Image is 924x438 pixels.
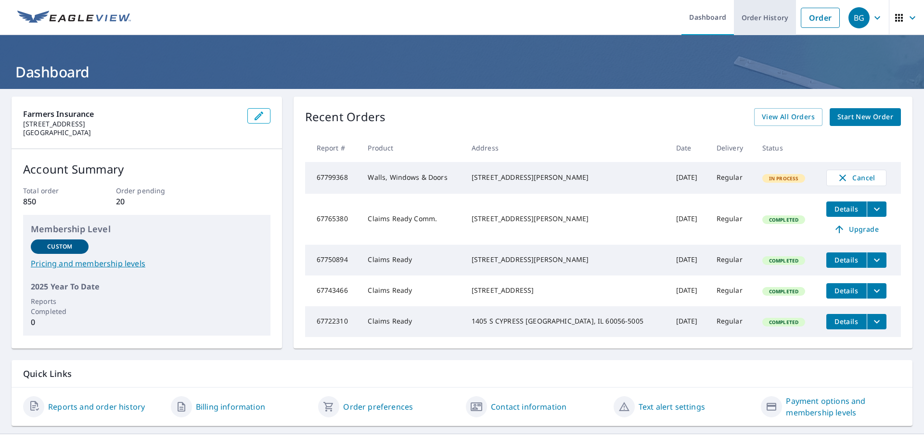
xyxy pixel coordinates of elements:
[31,223,263,236] p: Membership Level
[343,401,413,413] a: Order preferences
[472,173,661,182] div: [STREET_ADDRESS][PERSON_NAME]
[360,134,463,162] th: Product
[360,194,463,245] td: Claims Ready Comm.
[116,196,178,207] p: 20
[763,175,805,182] span: In Process
[826,222,886,237] a: Upgrade
[472,255,661,264] div: [STREET_ADDRESS][PERSON_NAME]
[668,194,709,245] td: [DATE]
[832,204,861,213] span: Details
[360,245,463,275] td: Claims Ready
[832,255,861,264] span: Details
[709,306,755,337] td: Regular
[832,286,861,295] span: Details
[755,134,819,162] th: Status
[23,196,85,207] p: 850
[23,108,240,120] p: Farmers Insurance
[668,162,709,194] td: [DATE]
[668,275,709,306] td: [DATE]
[472,316,661,326] div: 1405 S CYPRESS [GEOGRAPHIC_DATA], IL 60056-5005
[826,283,867,299] button: detailsBtn-67743466
[836,172,876,184] span: Cancel
[17,11,131,25] img: EV Logo
[116,186,178,196] p: Order pending
[31,296,89,316] p: Reports Completed
[763,216,804,223] span: Completed
[826,252,867,268] button: detailsBtn-67750894
[48,401,145,413] a: Reports and order history
[491,401,566,413] a: Contact information
[709,134,755,162] th: Delivery
[763,319,804,325] span: Completed
[709,194,755,245] td: Regular
[360,306,463,337] td: Claims Ready
[23,161,270,178] p: Account Summary
[472,286,661,295] div: [STREET_ADDRESS]
[196,401,265,413] a: Billing information
[31,316,89,328] p: 0
[31,281,263,292] p: 2025 Year To Date
[639,401,705,413] a: Text alert settings
[867,201,886,217] button: filesDropdownBtn-67765380
[709,245,755,275] td: Regular
[23,120,240,128] p: [STREET_ADDRESS]
[47,242,72,251] p: Custom
[763,257,804,264] span: Completed
[12,62,912,82] h1: Dashboard
[360,275,463,306] td: Claims Ready
[305,162,360,194] td: 67799368
[472,214,661,224] div: [STREET_ADDRESS][PERSON_NAME]
[305,108,386,126] p: Recent Orders
[786,395,901,418] a: Payment options and membership levels
[830,108,901,126] a: Start New Order
[305,245,360,275] td: 67750894
[763,288,804,295] span: Completed
[754,108,822,126] a: View All Orders
[668,245,709,275] td: [DATE]
[360,162,463,194] td: Walls, Windows & Doors
[305,134,360,162] th: Report #
[832,317,861,326] span: Details
[867,314,886,329] button: filesDropdownBtn-67722310
[826,201,867,217] button: detailsBtn-67765380
[801,8,840,28] a: Order
[837,111,893,123] span: Start New Order
[848,7,870,28] div: BG
[23,186,85,196] p: Total order
[709,162,755,194] td: Regular
[832,224,881,235] span: Upgrade
[867,283,886,299] button: filesDropdownBtn-67743466
[762,111,815,123] span: View All Orders
[305,275,360,306] td: 67743466
[826,314,867,329] button: detailsBtn-67722310
[826,170,886,186] button: Cancel
[305,194,360,245] td: 67765380
[464,134,668,162] th: Address
[31,258,263,269] a: Pricing and membership levels
[23,368,901,380] p: Quick Links
[23,128,240,137] p: [GEOGRAPHIC_DATA]
[668,134,709,162] th: Date
[305,306,360,337] td: 67722310
[867,252,886,268] button: filesDropdownBtn-67750894
[709,275,755,306] td: Regular
[668,306,709,337] td: [DATE]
